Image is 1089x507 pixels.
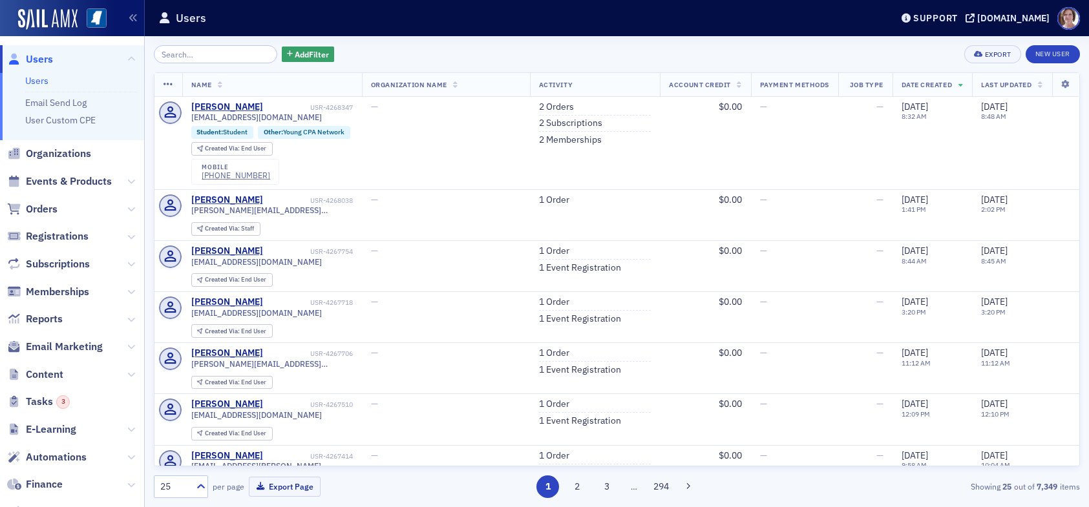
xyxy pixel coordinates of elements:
strong: 25 [1000,481,1014,492]
a: 1 Order [539,296,569,308]
div: USR-4267510 [265,400,353,409]
span: Subscriptions [26,257,90,271]
a: 1 Order [539,347,569,359]
span: [DATE] [902,296,928,307]
a: Organizations [7,147,91,161]
span: $0.00 [719,245,742,256]
span: Student : [196,127,223,136]
div: End User [205,430,266,437]
div: Other: [258,126,350,139]
div: Created Via: End User [191,142,273,156]
span: Finance [26,477,63,491]
span: [PERSON_NAME][EMAIL_ADDRESS][PERSON_NAME][DOMAIN_NAME] [191,205,353,215]
span: Add Filter [295,48,329,60]
a: Other:Young CPA Network [264,128,344,136]
span: [EMAIL_ADDRESS][DOMAIN_NAME] [191,410,322,420]
div: USR-4267718 [265,298,353,307]
span: [EMAIL_ADDRESS][PERSON_NAME][DOMAIN_NAME] [191,461,353,471]
span: [DATE] [981,398,1008,409]
label: per page [213,481,244,492]
div: End User [205,145,266,152]
a: 2 Memberships [539,134,602,146]
a: Users [7,52,53,67]
a: Events & Products [7,174,112,189]
span: — [760,194,767,205]
span: Account Credit [669,80,730,89]
span: — [876,296,883,307]
span: [PERSON_NAME][EMAIL_ADDRESS][PERSON_NAME][DOMAIN_NAME] [191,359,353,369]
a: [PERSON_NAME] [191,450,263,462]
span: Organizations [26,147,91,161]
time: 8:32 AM [902,112,927,121]
span: Registrations [26,229,89,243]
div: End User [205,276,266,284]
span: Name [191,80,212,89]
span: Reports [26,312,63,326]
span: — [371,398,378,409]
span: Content [26,367,63,382]
span: [DATE] [902,194,928,205]
time: 3:20 PM [902,307,926,316]
span: Job Type [850,80,883,89]
span: Profile [1057,7,1080,30]
span: [DATE] [902,398,928,409]
a: Reports [7,312,63,326]
a: New User [1026,45,1080,63]
time: 8:44 AM [902,256,927,265]
span: — [760,398,767,409]
div: USR-4267414 [265,452,353,460]
div: 3 [56,395,70,409]
div: End User [205,328,266,335]
a: 1 Event Registration [539,364,621,376]
span: Email Marketing [26,340,103,354]
div: 25 [160,480,189,493]
a: Student:Student [196,128,248,136]
span: [DATE] [902,347,928,358]
span: [DATE] [902,101,928,112]
time: 11:12 AM [981,358,1010,367]
span: Memberships [26,285,89,299]
span: Payment Methods [760,80,829,89]
div: Created Via: End User [191,376,273,389]
time: 9:58 AM [902,460,927,470]
div: Created Via: End User [191,273,273,287]
span: [DATE] [902,450,928,461]
div: USR-4267706 [265,349,353,358]
span: Date Created [902,80,952,89]
div: Staff [205,225,254,233]
a: [PERSON_NAME] [191,194,263,206]
span: [DATE] [981,296,1008,307]
span: Created Via : [205,275,241,284]
span: $0.00 [719,347,742,358]
div: Showing out of items [780,481,1080,492]
a: Email Send Log [25,97,87,109]
a: User Custom CPE [25,114,96,126]
span: Activity [539,80,573,89]
a: 1 Event Registration [539,262,621,274]
span: Created Via : [205,144,241,152]
span: Events & Products [26,174,112,189]
span: — [371,450,378,461]
span: Last Updated [981,80,1031,89]
div: Student: [191,126,254,139]
span: — [371,296,378,307]
time: 12:10 PM [981,409,1010,419]
a: [PERSON_NAME] [191,296,263,308]
time: 10:04 AM [981,460,1010,470]
button: Export Page [249,477,321,497]
a: Users [25,75,48,87]
span: — [760,296,767,307]
button: 3 [595,475,618,498]
button: 1 [536,475,559,498]
a: Memberships [7,285,89,299]
a: Email Marketing [7,340,103,354]
span: Organization Name [371,80,447,89]
span: [DATE] [981,245,1008,256]
a: 1 Order [539,245,569,257]
span: — [371,347,378,358]
div: USR-4268347 [265,103,353,112]
a: Finance [7,477,63,491]
span: — [876,194,883,205]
